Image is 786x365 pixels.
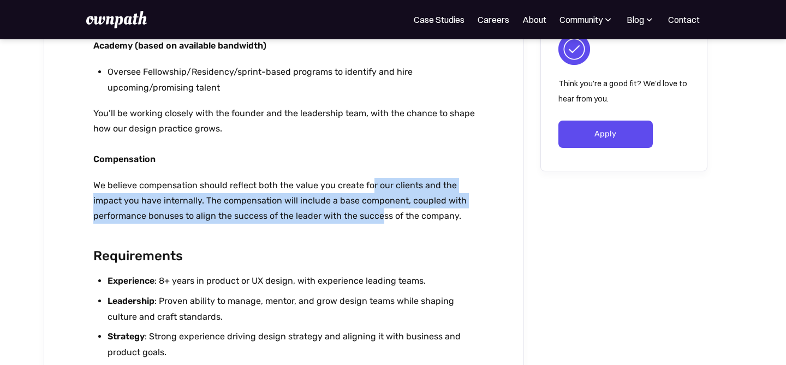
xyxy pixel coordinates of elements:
div: Blog [627,13,655,26]
strong: Experience [108,276,154,286]
a: Contact [668,13,700,26]
a: Careers [478,13,509,26]
p: We believe compensation should reflect both the value you create for our clients and the impact y... [93,178,475,224]
li: : 8+ years in product or UX design, with experience leading teams. [108,273,475,289]
p: Think you're a good fit? We'd love to hear from you. [558,76,689,106]
li: Oversee Fellowship/Residency/sprint-based programs to identify and hire upcoming/promising talent [108,64,475,96]
div: Community [559,13,614,26]
strong: Strategy [108,331,145,342]
strong: Leadership [108,296,154,306]
p: You’ll be working closely with the founder and the leadership team, with the chance to shape how ... [93,106,475,167]
li: : Strong experience driving design strategy and aligning it with business and product goals. [108,329,475,361]
a: Case Studies [414,13,465,26]
a: Apply [558,121,653,148]
strong: Compensation [93,154,156,164]
a: About [522,13,546,26]
div: Blog [627,13,644,26]
li: : Proven ability to manage, mentor, and grow design teams while shaping culture and craft standards. [108,294,475,325]
h2: Requirements [93,246,475,267]
div: Community [559,13,603,26]
strong: Academy (based on available bandwidth) [93,40,266,51]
